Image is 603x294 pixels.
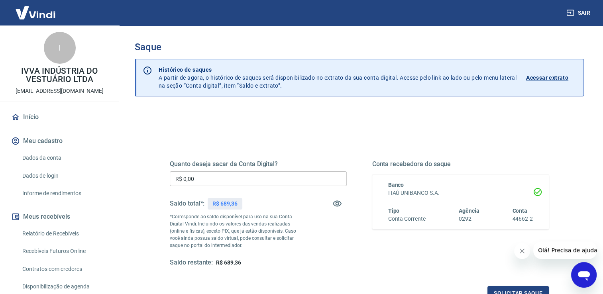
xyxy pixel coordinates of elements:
[19,261,110,277] a: Contratos com credores
[159,66,517,90] p: A partir de agora, o histórico de saques será disponibilizado no extrato da sua conta digital. Ac...
[388,215,426,223] h6: Conta Corrente
[216,259,241,266] span: R$ 689,36
[571,262,597,288] iframe: Botão para abrir a janela de mensagens
[159,66,517,74] p: Histórico de saques
[512,215,533,223] h6: 44662-2
[526,74,568,82] p: Acessar extrato
[10,208,110,225] button: Meus recebíveis
[19,185,110,202] a: Informe de rendimentos
[526,66,577,90] a: Acessar extrato
[212,200,238,208] p: R$ 689,36
[170,160,347,168] h5: Quanto deseja sacar da Conta Digital?
[10,108,110,126] a: Início
[533,241,597,259] iframe: Mensagem da empresa
[19,150,110,166] a: Dados da conta
[388,208,400,214] span: Tipo
[459,208,479,214] span: Agência
[512,208,527,214] span: Conta
[10,132,110,150] button: Meu cadastro
[372,160,549,168] h5: Conta recebedora do saque
[5,6,67,12] span: Olá! Precisa de ajuda?
[19,243,110,259] a: Recebíveis Futuros Online
[459,215,479,223] h6: 0292
[19,168,110,184] a: Dados de login
[44,32,76,64] div: I
[388,182,404,188] span: Banco
[135,41,584,53] h3: Saque
[514,243,530,259] iframe: Fechar mensagem
[388,189,533,197] h6: ITAÚ UNIBANCO S.A.
[19,225,110,242] a: Relatório de Recebíveis
[10,0,61,25] img: Vindi
[6,67,113,84] p: IVVA INDÚSTRIA DO VESTUÁRIO LTDA
[565,6,593,20] button: Sair
[170,259,213,267] h5: Saldo restante:
[170,213,302,249] p: *Corresponde ao saldo disponível para uso na sua Conta Digital Vindi. Incluindo os valores das ve...
[16,87,104,95] p: [EMAIL_ADDRESS][DOMAIN_NAME]
[170,200,204,208] h5: Saldo total*:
